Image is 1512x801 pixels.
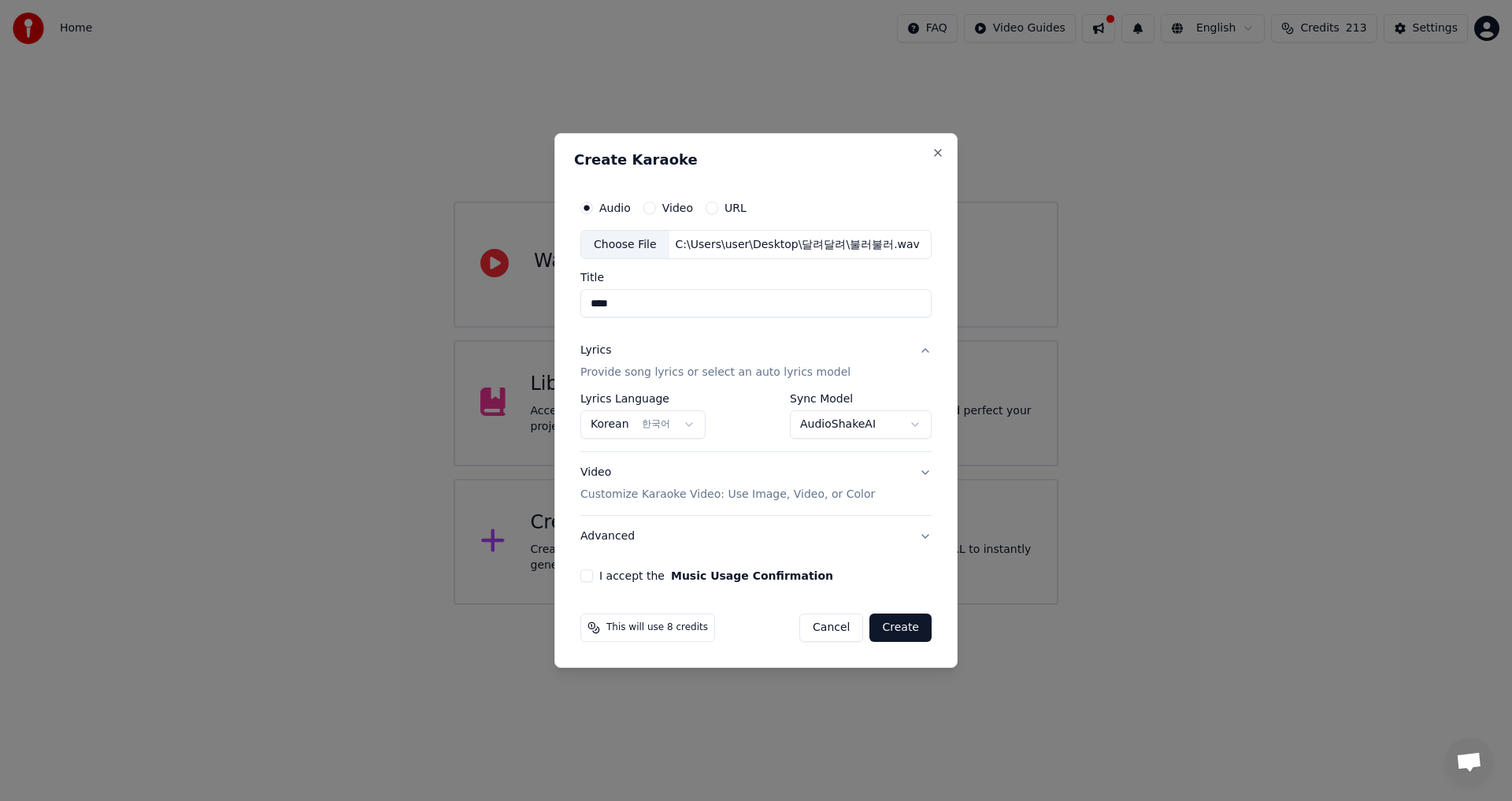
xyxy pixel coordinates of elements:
[580,516,932,557] button: Advanced
[599,570,833,581] label: I accept the
[599,202,631,213] label: Audio
[724,202,747,213] label: URL
[869,614,932,642] button: Create
[580,273,932,284] label: Title
[580,365,850,381] p: Provide song lyrics or select an auto lyrics model
[662,202,693,213] label: Video
[581,231,669,259] div: Choose File
[580,343,611,359] div: Lyrics
[580,453,932,516] button: VideoCustomize Karaoke Video: Use Image, Video, or Color
[580,331,932,394] button: LyricsProvide song lyrics or select an auto lyrics model
[669,237,926,253] div: C:\Users\user\Desktop\달려달려\불러불러.wav
[580,465,875,503] div: Video
[606,621,708,634] span: This will use 8 credits
[580,394,932,452] div: LyricsProvide song lyrics or select an auto lyrics model
[580,394,706,405] label: Lyrics Language
[790,394,932,405] label: Sync Model
[580,487,875,502] p: Customize Karaoke Video: Use Image, Video, or Color
[671,570,833,581] button: I accept the
[574,153,938,167] h2: Create Karaoke
[799,614,863,642] button: Cancel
